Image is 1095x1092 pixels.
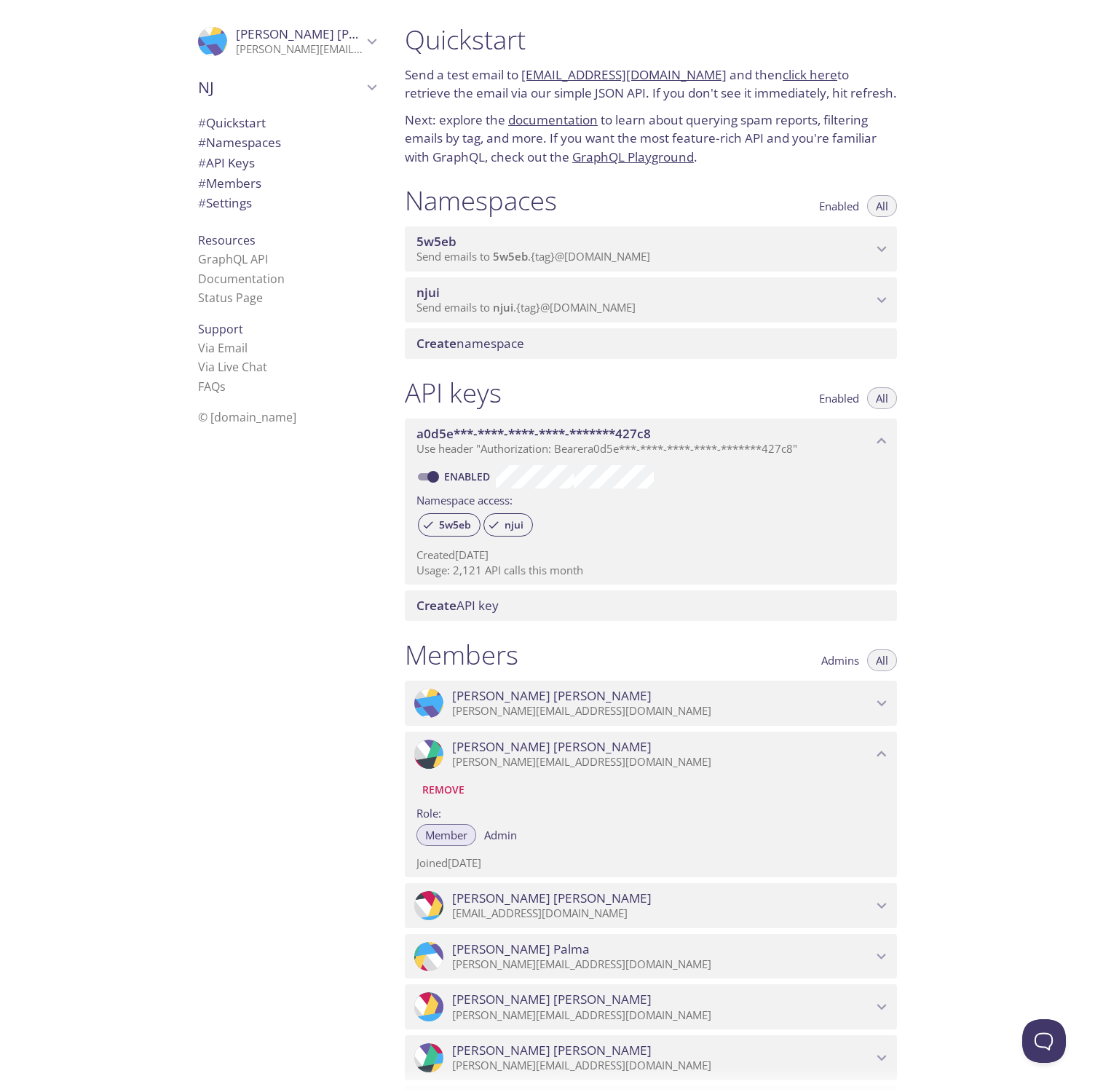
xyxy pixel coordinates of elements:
a: Documentation [198,271,285,287]
button: Enabled [810,195,868,217]
div: Quickstart [186,113,387,133]
p: [PERSON_NAME][EMAIL_ADDRESS][DOMAIN_NAME] [452,755,872,769]
div: 5w5eb namespace [405,226,897,272]
h1: Namespaces [405,184,557,217]
p: [PERSON_NAME][EMAIL_ADDRESS][DOMAIN_NAME] [452,1008,872,1023]
span: API key [416,597,499,614]
p: Next: explore the to learn about querying spam reports, filtering emails by tag, and more. If you... [405,111,897,167]
span: 5w5eb [430,518,480,531]
button: Enabled [810,387,868,409]
span: Quickstart [198,114,266,131]
button: All [867,387,897,409]
span: [PERSON_NAME] [PERSON_NAME] [236,25,435,42]
div: Jeff Landfried [186,17,387,66]
span: Create [416,335,456,352]
span: [PERSON_NAME] [PERSON_NAME] [452,1042,652,1059]
div: njui namespace [405,277,897,323]
a: click here [783,66,837,83]
div: Julio Palma [405,934,897,979]
a: Via Live Chat [198,359,267,375]
span: Remove [422,781,465,799]
h1: Quickstart [405,23,897,56]
span: njui [496,518,532,531]
button: Admin [475,824,526,846]
span: API Keys [198,154,255,171]
p: Joined [DATE] [416,855,885,871]
p: Send a test email to and then to retrieve the email via our simple JSON API. If you don't see it ... [405,66,897,103]
span: 5w5eb [493,249,528,264]
span: s [220,379,226,395]
button: Member [416,824,476,846]
div: Justin Gustafson [405,984,897,1029]
p: [PERSON_NAME][EMAIL_ADDRESS][DOMAIN_NAME] [452,1059,872,1073]
a: GraphQL API [198,251,268,267]
span: [PERSON_NAME] Palma [452,941,590,957]
span: Namespaces [198,134,281,151]
span: njui [416,284,440,301]
span: namespace [416,335,524,352]
button: Remove [416,778,470,802]
span: Members [198,175,261,191]
div: Melissa Rossi [405,732,897,777]
span: [PERSON_NAME] [PERSON_NAME] [452,890,652,906]
p: Created [DATE] [416,547,885,563]
div: Create API Key [405,590,897,621]
span: # [198,175,206,191]
div: Create namespace [405,328,897,359]
span: [PERSON_NAME] [PERSON_NAME] [452,688,652,704]
p: [EMAIL_ADDRESS][DOMAIN_NAME] [452,906,872,921]
a: Via Email [198,340,248,356]
label: Role: [416,802,885,823]
button: Admins [813,649,868,671]
div: Jeff Landfried [405,681,897,726]
div: NJ [186,68,387,106]
p: [PERSON_NAME][EMAIL_ADDRESS][DOMAIN_NAME] [236,42,363,57]
span: Settings [198,194,252,211]
span: Resources [198,232,256,248]
span: Send emails to . {tag} @[DOMAIN_NAME] [416,249,650,264]
span: Support [198,321,243,337]
span: [PERSON_NAME] [PERSON_NAME] [452,992,652,1008]
a: Status Page [198,290,263,306]
div: API Keys [186,153,387,173]
span: © [DOMAIN_NAME] [198,409,296,425]
a: documentation [508,111,598,128]
div: Kaitlyn Conway [405,883,897,928]
label: Namespace access: [416,488,513,510]
span: Create [416,597,456,614]
a: GraphQL Playground [572,149,694,165]
a: FAQ [198,379,226,395]
span: 5w5eb [416,233,456,250]
span: NJ [198,77,363,98]
span: Send emails to . {tag} @[DOMAIN_NAME] [416,300,636,314]
span: # [198,114,206,131]
h1: API keys [405,376,502,409]
div: Team Settings [186,193,387,213]
div: Namespaces [186,132,387,153]
p: [PERSON_NAME][EMAIL_ADDRESS][DOMAIN_NAME] [452,957,872,972]
h1: Members [405,638,518,671]
div: Alex Noonan [405,1035,897,1080]
button: All [867,649,897,671]
p: Usage: 2,121 API calls this month [416,563,885,578]
p: [PERSON_NAME][EMAIL_ADDRESS][DOMAIN_NAME] [452,704,872,719]
span: [PERSON_NAME] [PERSON_NAME] [452,739,652,755]
div: Members [186,173,387,194]
span: # [198,194,206,211]
a: [EMAIL_ADDRESS][DOMAIN_NAME] [521,66,727,83]
span: # [198,154,206,171]
iframe: Help Scout Beacon - Open [1022,1019,1066,1063]
div: njui [483,513,533,537]
div: 5w5eb [418,513,481,537]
